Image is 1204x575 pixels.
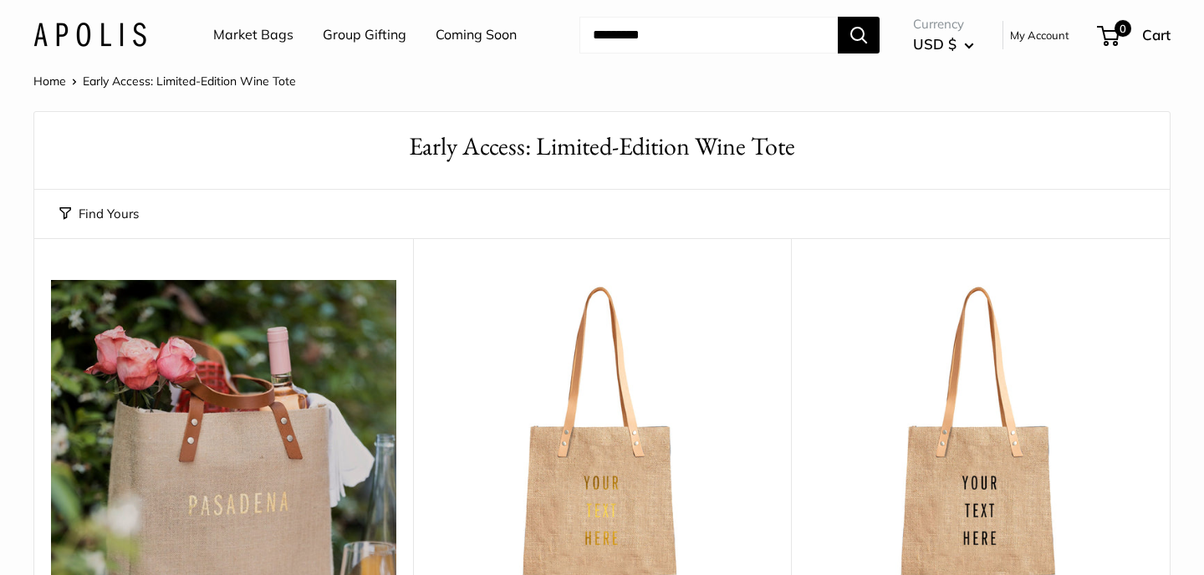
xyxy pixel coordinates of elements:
[913,31,974,58] button: USD $
[1142,26,1171,43] span: Cart
[59,129,1145,165] h1: Early Access: Limited-Edition Wine Tote
[579,17,838,53] input: Search...
[1010,25,1069,45] a: My Account
[59,202,139,226] button: Find Yours
[436,23,517,48] a: Coming Soon
[33,74,66,89] a: Home
[323,23,406,48] a: Group Gifting
[33,23,146,47] img: Apolis
[83,74,296,89] span: Early Access: Limited-Edition Wine Tote
[913,35,957,53] span: USD $
[838,17,880,53] button: Search
[213,23,293,48] a: Market Bags
[1115,20,1131,37] span: 0
[33,70,296,92] nav: Breadcrumb
[913,13,974,36] span: Currency
[1099,22,1171,48] a: 0 Cart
